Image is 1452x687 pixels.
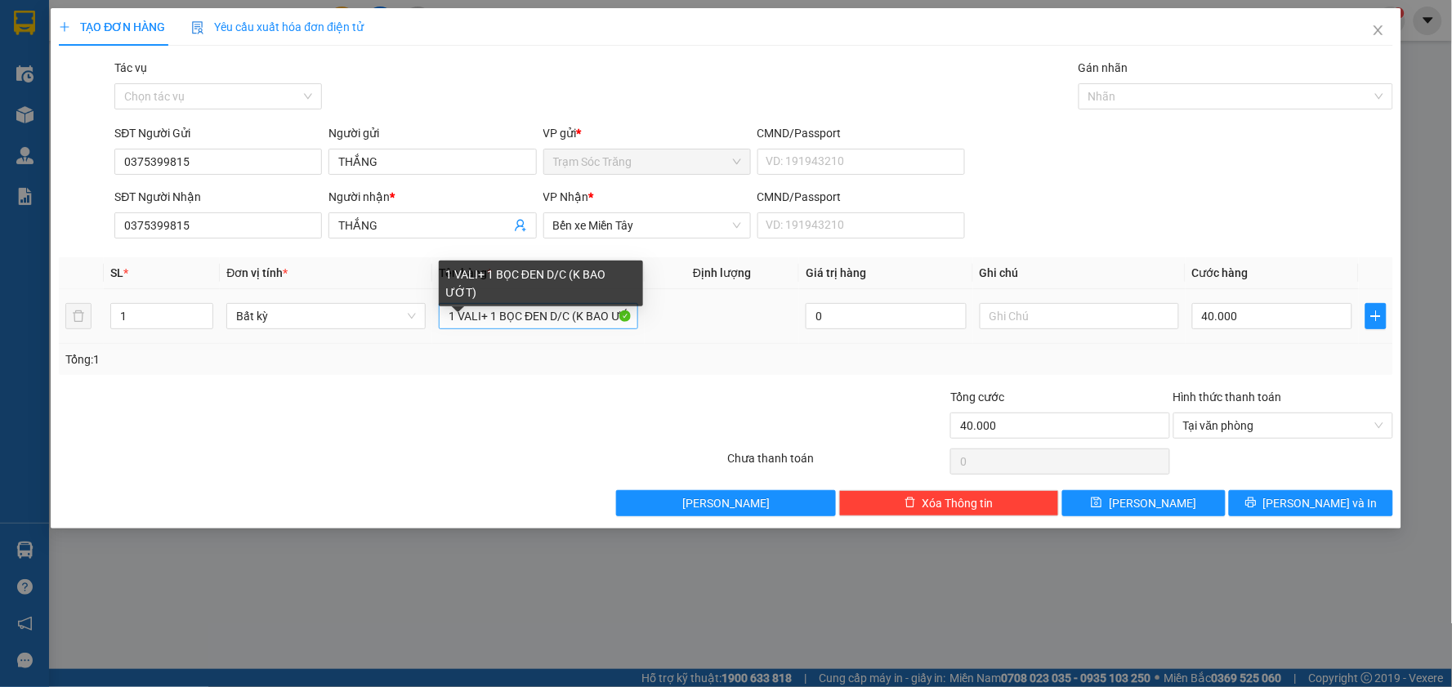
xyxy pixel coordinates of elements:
[7,113,168,172] span: Trạm Sóc Trăng
[905,497,916,510] span: delete
[1192,266,1249,279] span: Cước hàng
[693,266,751,279] span: Định lượng
[682,494,770,512] span: [PERSON_NAME]
[191,20,364,33] span: Yêu cầu xuất hóa đơn điện tử
[114,188,322,206] div: SĐT Người Nhận
[543,124,751,142] div: VP gửi
[973,257,1186,289] th: Ghi chú
[950,390,1004,404] span: Tổng cước
[439,261,643,306] div: 1 VALI+ 1 BỌC ĐEN D/C (K BAO ƯỚT)
[1372,24,1385,37] span: close
[757,124,965,142] div: CMND/Passport
[65,303,92,329] button: delete
[726,449,949,478] div: Chưa thanh toán
[553,149,741,174] span: Trạm Sóc Trăng
[543,190,589,203] span: VP Nhận
[757,188,965,206] div: CMND/Passport
[806,303,967,329] input: 0
[839,490,1059,516] button: deleteXóa Thông tin
[1173,390,1282,404] label: Hình thức thanh toán
[923,494,994,512] span: Xóa Thông tin
[59,21,70,33] span: plus
[59,20,165,33] span: TẠO ĐƠN HÀNG
[806,266,866,279] span: Giá trị hàng
[1079,61,1128,74] label: Gán nhãn
[65,350,561,368] div: Tổng: 1
[1356,8,1401,54] button: Close
[243,20,314,51] p: Ngày giờ in:
[243,35,314,51] span: [DATE]
[7,113,168,172] span: Gửi:
[1365,303,1386,329] button: plus
[96,51,212,64] span: TP.HCM -SÓC TRĂNG
[1263,494,1378,512] span: [PERSON_NAME] và In
[236,304,416,328] span: Bất kỳ
[114,124,322,142] div: SĐT Người Gửi
[1062,490,1226,516] button: save[PERSON_NAME]
[94,68,226,85] strong: PHIẾU GỬI HÀNG
[1229,490,1393,516] button: printer[PERSON_NAME] và In
[114,61,147,74] label: Tác vụ
[553,213,741,238] span: Bến xe Miền Tây
[328,124,536,142] div: Người gửi
[328,188,536,206] div: Người nhận
[1183,413,1383,438] span: Tại văn phòng
[110,266,123,279] span: SL
[1366,310,1385,323] span: plus
[514,219,527,232] span: user-add
[191,21,204,34] img: icon
[980,303,1179,329] input: Ghi Chú
[616,490,836,516] button: [PERSON_NAME]
[226,266,288,279] span: Đơn vị tính
[105,9,217,44] strong: XE KHÁCH MỸ DUYÊN
[1109,494,1196,512] span: [PERSON_NAME]
[1245,497,1257,510] span: printer
[1091,497,1102,510] span: save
